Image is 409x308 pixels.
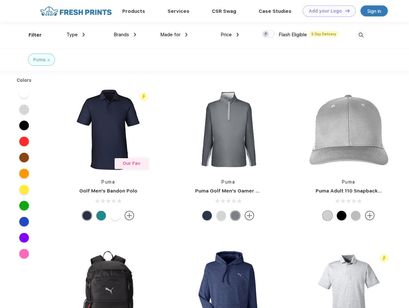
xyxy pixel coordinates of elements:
a: Golf Men's Bandon Polo [79,188,137,194]
div: High Rise [216,211,226,220]
img: more.svg [245,211,254,220]
div: Pma Blk Pma Blk [337,211,346,220]
img: flash_active_toggle.svg [139,92,148,101]
img: dropdown.png [134,33,136,37]
div: Add your Logo [309,8,342,14]
div: Colors [12,77,37,84]
a: Services [168,8,189,14]
span: Brands [114,32,129,38]
div: Navy Blazer [202,211,212,220]
div: Green Lagoon [96,211,106,220]
div: Quarry Brt Whit [323,211,332,220]
a: CSR Swag [212,8,236,14]
div: Filter [29,31,42,39]
a: Puma [222,179,235,184]
div: Quiet Shade [231,211,240,220]
div: Sign in [367,7,381,15]
img: DT [345,9,350,13]
img: fo%20logo%202.webp [38,5,114,17]
img: func=resize&h=266 [306,87,391,172]
a: Sign in [361,5,388,16]
img: func=resize&h=266 [186,87,271,172]
a: Puma Golf Men's Gamer Golf Quarter-Zip [195,188,297,194]
img: more.svg [125,211,134,220]
img: dropdown.png [237,33,239,37]
span: Made for [160,32,180,38]
div: Quarry with Brt Whit [351,211,361,220]
img: dropdown.png [185,33,187,37]
span: Price [221,32,232,38]
div: Puma [33,56,46,63]
div: Navy Blazer [82,211,92,220]
span: 5 Day Delivery [309,31,338,37]
a: Puma [342,179,355,184]
img: filter_cancel.svg [48,59,50,61]
span: Flash Eligible [279,32,307,38]
a: Products [122,8,145,14]
span: Our Fav [123,161,140,166]
a: Puma [101,179,115,184]
img: more.svg [365,211,375,220]
img: func=resize&h=266 [65,87,151,172]
img: flash_active_toggle.svg [380,254,388,263]
img: dropdown.png [83,33,85,37]
img: desktop_search.svg [356,30,366,40]
span: Type [66,32,78,38]
div: Bright White [110,211,120,220]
